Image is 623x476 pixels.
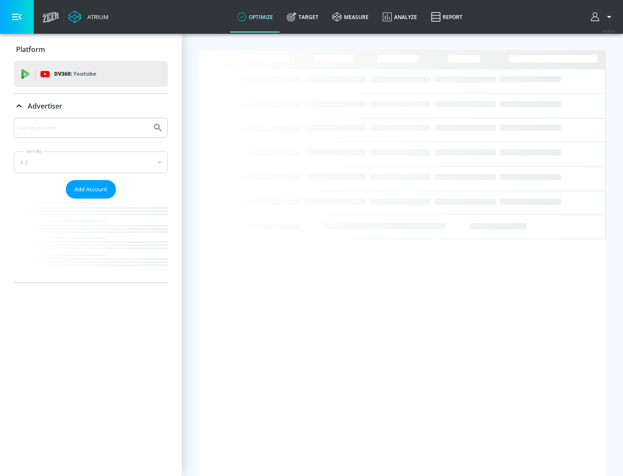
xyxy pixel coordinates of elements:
label: Sort By [25,148,43,154]
div: A-Z [14,151,168,173]
button: Add Account [66,180,116,199]
div: Atrium [84,13,109,21]
div: DV360: Youtube [14,61,168,87]
p: Youtube [73,69,96,78]
p: Platform [16,45,45,54]
a: Analyze [376,1,424,32]
div: Advertiser [14,118,168,283]
div: Platform [14,37,168,61]
p: DV360: [54,69,96,79]
a: Target [280,1,325,32]
p: Advertiser [28,101,62,111]
nav: list of Advertiser [14,199,168,283]
a: Atrium [68,10,109,23]
span: v 4.25.4 [602,29,614,33]
input: Search by name [17,122,148,133]
a: optimize [230,1,280,32]
a: measure [325,1,376,32]
a: Report [424,1,469,32]
div: Advertiser [14,94,168,118]
span: Add Account [74,184,107,194]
